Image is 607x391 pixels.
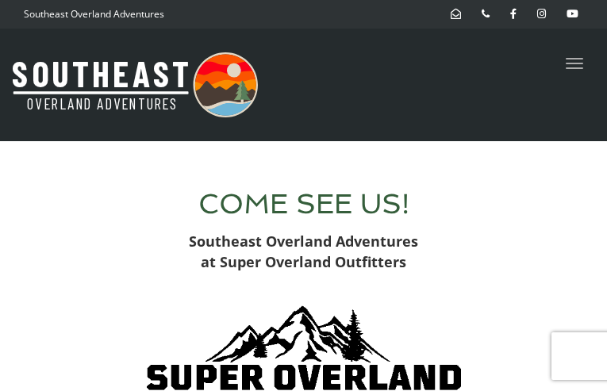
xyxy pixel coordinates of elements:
[198,187,409,220] span: COME SEE US!
[201,252,406,271] strong: at Super Overland Outfitters
[24,4,164,25] p: Southeast Overland Adventures
[12,52,258,117] img: Southeast Overland Adventures
[189,232,418,251] strong: Southeast Overland Adventures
